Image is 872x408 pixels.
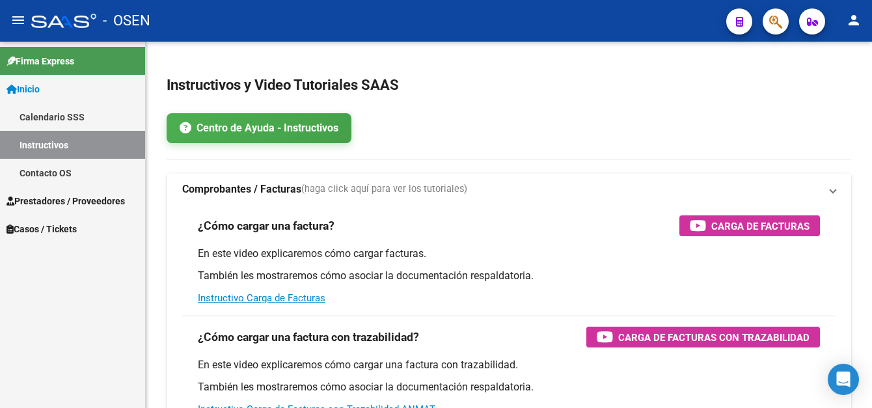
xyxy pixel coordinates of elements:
span: (haga click aquí para ver los tutoriales) [301,182,467,197]
h2: Instructivos y Video Tutoriales SAAS [167,73,851,98]
div: Open Intercom Messenger [828,364,859,395]
button: Carga de Facturas con Trazabilidad [586,327,820,347]
p: También les mostraremos cómo asociar la documentación respaldatoria. [198,269,820,283]
h3: ¿Cómo cargar una factura? [198,217,334,235]
mat-expansion-panel-header: Comprobantes / Facturas(haga click aquí para ver los tutoriales) [167,174,851,205]
span: Carga de Facturas [711,218,810,234]
h3: ¿Cómo cargar una factura con trazabilidad? [198,328,419,346]
mat-icon: person [846,12,862,28]
strong: Comprobantes / Facturas [182,182,301,197]
span: Prestadores / Proveedores [7,194,125,208]
span: Casos / Tickets [7,222,77,236]
p: En este video explicaremos cómo cargar facturas. [198,247,820,261]
span: Inicio [7,82,40,96]
a: Instructivo Carga de Facturas [198,292,325,304]
p: En este video explicaremos cómo cargar una factura con trazabilidad. [198,358,820,372]
a: Centro de Ayuda - Instructivos [167,113,351,143]
p: También les mostraremos cómo asociar la documentación respaldatoria. [198,380,820,394]
mat-icon: menu [10,12,26,28]
span: Carga de Facturas con Trazabilidad [618,329,810,346]
button: Carga de Facturas [679,215,820,236]
span: Firma Express [7,54,74,68]
span: - OSEN [103,7,150,35]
